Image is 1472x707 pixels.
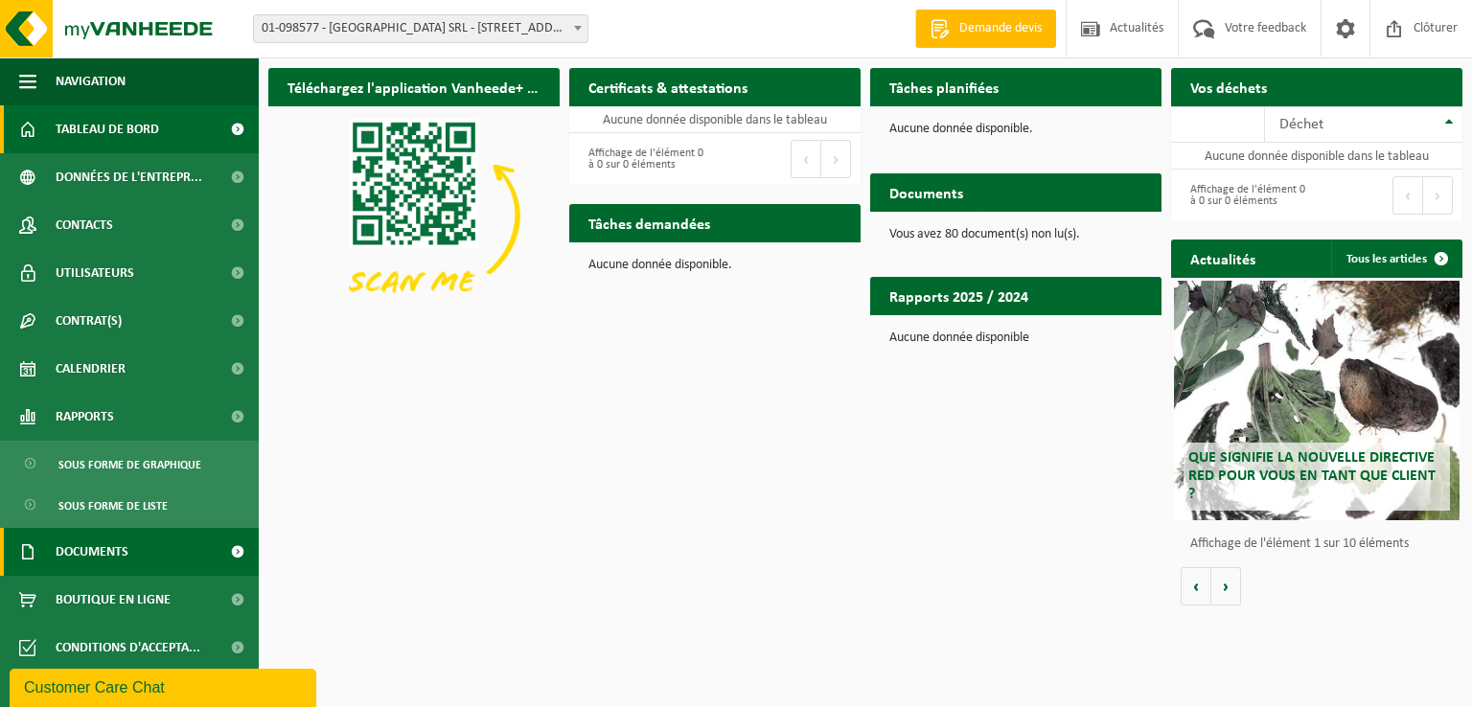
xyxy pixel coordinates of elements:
[588,259,841,272] p: Aucune donnée disponible.
[56,57,126,105] span: Navigation
[1171,68,1286,105] h2: Vos déchets
[995,314,1160,353] a: Consulter les rapports
[1392,176,1423,215] button: Previous
[58,488,168,524] span: Sous forme de liste
[56,153,202,201] span: Données de l'entrepr...
[821,140,851,178] button: Next
[268,106,560,325] img: Download de VHEPlus App
[1211,567,1241,605] button: Volgende
[268,68,560,105] h2: Téléchargez l'application Vanheede+ maintenant!
[915,10,1056,48] a: Demande devis
[10,665,320,707] iframe: chat widget
[569,68,767,105] h2: Certificats & attestations
[253,14,588,43] span: 01-098577 - MARKSPORT SRL - 4141 LOUVEIGNÉ, RUE DE L'ESPLANADE 54
[56,249,134,297] span: Utilisateurs
[579,138,705,180] div: Affichage de l'élément 0 à 0 sur 0 éléments
[954,19,1046,38] span: Demande devis
[56,576,171,624] span: Boutique en ligne
[569,204,729,241] h2: Tâches demandées
[1190,537,1453,551] p: Affichage de l'élément 1 sur 10 éléments
[58,446,201,483] span: Sous forme de graphique
[1279,117,1323,132] span: Déchet
[870,173,982,211] h2: Documents
[56,393,114,441] span: Rapports
[1171,239,1275,277] h2: Actualités
[56,201,113,249] span: Contacts
[889,123,1142,136] p: Aucune donnée disponible.
[889,331,1142,345] p: Aucune donnée disponible
[56,624,200,672] span: Conditions d'accepta...
[870,277,1047,314] h2: Rapports 2025 / 2024
[5,487,254,523] a: Sous forme de liste
[56,297,122,345] span: Contrat(s)
[569,106,861,133] td: Aucune donnée disponible dans le tableau
[1423,176,1453,215] button: Next
[1331,239,1460,278] a: Tous les articles
[5,445,254,482] a: Sous forme de graphique
[1188,450,1436,502] span: Que signifie la nouvelle directive RED pour vous en tant que client ?
[1171,143,1462,170] td: Aucune donnée disponible dans le tableau
[870,68,1018,105] h2: Tâches planifiées
[56,105,159,153] span: Tableau de bord
[56,345,126,393] span: Calendrier
[1174,281,1460,520] a: Que signifie la nouvelle directive RED pour vous en tant que client ?
[1181,567,1211,605] button: Vorige
[889,228,1142,241] p: Vous avez 80 document(s) non lu(s).
[254,15,587,42] span: 01-098577 - MARKSPORT SRL - 4141 LOUVEIGNÉ, RUE DE L'ESPLANADE 54
[791,140,821,178] button: Previous
[56,528,128,576] span: Documents
[1181,174,1307,217] div: Affichage de l'élément 0 à 0 sur 0 éléments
